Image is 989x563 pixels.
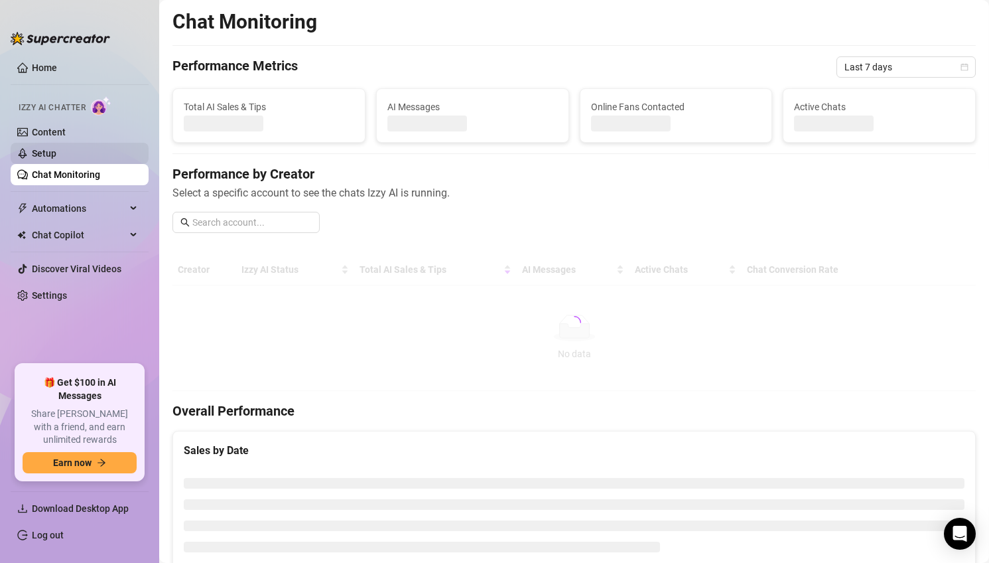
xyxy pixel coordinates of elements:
a: Settings [32,290,67,301]
a: Home [32,62,57,73]
span: Select a specific account to see the chats Izzy AI is running. [172,185,976,201]
span: search [180,218,190,227]
h4: Performance Metrics [172,56,298,78]
span: Online Fans Contacted [591,100,761,114]
div: Sales by Date [184,442,964,459]
span: Total AI Sales & Tips [184,100,354,114]
span: loading [568,316,581,329]
h4: Overall Performance [172,402,976,420]
span: Active Chats [794,100,964,114]
a: Discover Viral Videos [32,264,121,274]
span: Last 7 days [844,57,968,77]
h2: Chat Monitoring [172,9,317,35]
h4: Performance by Creator [172,165,976,183]
a: Log out [32,530,64,540]
input: Search account... [192,215,312,230]
span: Chat Copilot [32,224,126,246]
span: Izzy AI Chatter [19,102,86,114]
a: Chat Monitoring [32,169,100,180]
span: Earn now [53,457,92,468]
span: AI Messages [387,100,558,114]
span: download [17,503,28,514]
a: Setup [32,148,56,159]
img: AI Chatter [91,96,111,116]
img: logo-BBDzfeDw.svg [11,32,110,45]
span: thunderbolt [17,203,28,214]
a: Content [32,127,66,137]
span: Share [PERSON_NAME] with a friend, and earn unlimited rewards [23,408,137,447]
span: 🎁 Get $100 in AI Messages [23,376,137,402]
span: Download Desktop App [32,503,129,514]
div: Open Intercom Messenger [944,518,976,550]
span: calendar [960,63,968,71]
span: Automations [32,198,126,219]
img: Chat Copilot [17,230,26,240]
button: Earn nowarrow-right [23,452,137,473]
span: arrow-right [97,458,106,467]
